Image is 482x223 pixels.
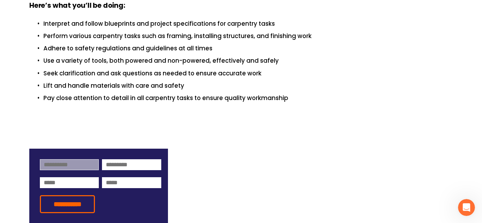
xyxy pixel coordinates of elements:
[43,56,453,66] p: Use a variety of tools, both powered and non-powered, effectively and safely
[29,1,125,10] strong: Here’s what you’ll be doing:
[458,199,475,216] iframe: Intercom live chat
[43,69,453,78] p: Seek clarification and ask questions as needed to ensure accurate work
[43,81,453,91] p: Lift and handle materials with care and safety
[43,44,453,53] p: Adhere to safety regulations and guidelines at all times
[43,31,453,41] p: Perform various carpentry tasks such as framing, installing structures, and finishing work
[43,19,453,29] p: Interpret and follow blueprints and project specifications for carpentry tasks
[43,93,453,103] p: Pay close attention to detail in all carpentry tasks to ensure quality workmanship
